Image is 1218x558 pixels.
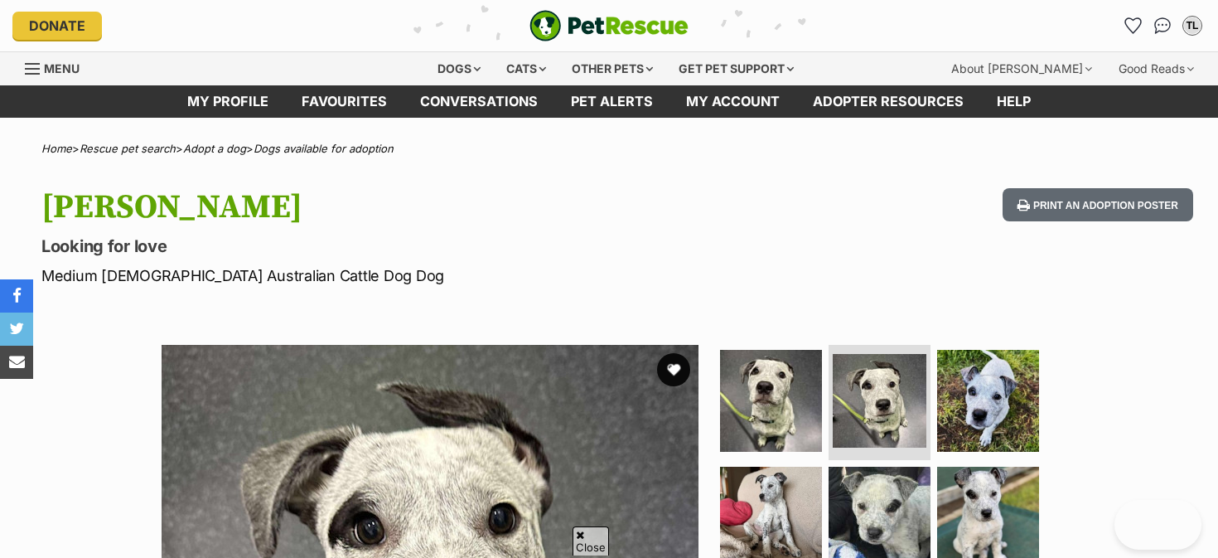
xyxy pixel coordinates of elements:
[1114,500,1201,550] iframe: Help Scout Beacon - Open
[1179,12,1206,39] button: My account
[529,10,689,41] img: logo-e224e6f780fb5917bec1dbf3a21bbac754714ae5b6737aabdf751b685950b380.svg
[940,52,1104,85] div: About [PERSON_NAME]
[404,85,554,118] a: conversations
[657,353,690,386] button: favourite
[1003,188,1193,222] button: Print an adoption poster
[1149,12,1176,39] a: Conversations
[12,12,102,40] a: Donate
[669,85,796,118] a: My account
[183,142,246,155] a: Adopt a dog
[1119,12,1206,39] ul: Account quick links
[41,142,72,155] a: Home
[80,142,176,155] a: Rescue pet search
[554,85,669,118] a: Pet alerts
[667,52,805,85] div: Get pet support
[41,235,742,258] p: Looking for love
[426,52,492,85] div: Dogs
[833,354,926,448] img: Photo of Winston
[720,350,822,452] img: Photo of Winston
[41,188,742,226] h1: [PERSON_NAME]
[796,85,980,118] a: Adopter resources
[25,52,91,82] a: Menu
[573,526,609,556] span: Close
[254,142,394,155] a: Dogs available for adoption
[560,52,665,85] div: Other pets
[1119,12,1146,39] a: Favourites
[41,264,742,287] p: Medium [DEMOGRAPHIC_DATA] Australian Cattle Dog Dog
[285,85,404,118] a: Favourites
[529,10,689,41] a: PetRescue
[1184,17,1201,34] div: TL
[171,85,285,118] a: My profile
[495,52,558,85] div: Cats
[44,61,80,75] span: Menu
[980,85,1047,118] a: Help
[1107,52,1206,85] div: Good Reads
[937,350,1039,452] img: Photo of Winston
[1154,17,1172,34] img: chat-41dd97257d64d25036548639549fe6c8038ab92f7586957e7f3b1b290dea8141.svg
